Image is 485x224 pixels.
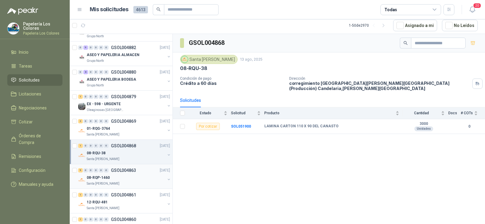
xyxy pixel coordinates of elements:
[7,7,38,15] img: Logo peakr
[83,45,88,50] div: 9
[156,7,161,12] span: search
[180,76,284,81] p: Condición de pago
[7,88,62,100] a: Licitaciones
[160,168,170,173] p: [DATE]
[111,193,136,197] p: GSOL004861
[83,119,88,123] div: 0
[78,93,171,112] a: 1 0 0 0 0 0 GSOL004879[DATE] Company LogoEX - 598 - URGENTEOleaginosas [GEOGRAPHIC_DATA][PERSON_N...
[19,132,57,146] span: Órdenes de Compra
[414,126,433,131] div: Unidades
[89,95,93,99] div: 0
[448,107,461,119] th: Docs
[89,217,93,222] div: 0
[289,81,470,91] p: corregimiento [GEOGRAPHIC_DATA][PERSON_NAME][GEOGRAPHIC_DATA] (Producción) Candelaria , [PERSON_N...
[231,124,251,129] a: SOL051900
[403,41,408,45] span: search
[181,56,188,63] img: Company Logo
[189,111,222,115] span: Estado
[19,77,40,83] span: Solicitudes
[403,107,448,119] th: Cantidad
[104,193,109,197] div: 0
[403,111,440,115] span: Cantidad
[111,70,136,74] p: GSOL004880
[196,123,220,130] div: Por cotizar
[89,70,93,74] div: 0
[461,107,485,119] th: # COTs
[94,193,98,197] div: 0
[78,201,85,208] img: Company Logo
[87,206,119,211] p: Santa [PERSON_NAME]
[180,81,284,86] p: Crédito a 60 días
[160,119,170,124] p: [DATE]
[99,95,103,99] div: 0
[87,199,108,205] p: 12-RQU-481
[78,193,83,197] div: 1
[264,111,394,115] span: Producto
[83,70,88,74] div: 8
[78,217,83,222] div: 1
[78,70,83,74] div: 0
[111,95,136,99] p: GSOL004879
[104,95,109,99] div: 0
[133,6,148,13] span: 4613
[83,144,88,148] div: 0
[19,153,41,160] span: Remisiones
[189,38,226,48] h3: GSOL004868
[264,107,403,119] th: Producto
[87,52,139,58] p: ASEO Y PAPELERIA ALMACEN
[87,157,119,162] p: Santa [PERSON_NAME]
[160,217,170,222] p: [DATE]
[89,193,93,197] div: 0
[78,119,83,123] div: 3
[23,32,62,35] p: Papeleria Los Colores
[78,152,85,159] img: Company Logo
[442,20,478,31] button: No Leídos
[104,45,109,50] div: 0
[160,94,170,100] p: [DATE]
[349,21,388,30] div: 1 - 50 de 2970
[19,181,53,188] span: Manuales y ayuda
[78,78,85,85] img: Company Logo
[7,46,62,58] a: Inicio
[78,142,171,162] a: 1 0 0 0 0 0 GSOL004868[DATE] Company Logo08-RQU-38Santa [PERSON_NAME]
[384,6,397,13] div: Todas
[104,168,109,172] div: 0
[180,65,207,72] p: 08-RQU-38
[7,165,62,176] a: Configuración
[87,101,121,107] p: EX - 598 - URGENTE
[83,95,88,99] div: 0
[467,4,478,15] button: 20
[94,217,98,222] div: 0
[189,107,231,119] th: Estado
[94,119,98,123] div: 0
[7,130,62,148] a: Órdenes de Compra
[78,95,83,99] div: 1
[94,95,98,99] div: 0
[461,124,478,129] b: 0
[19,167,45,174] span: Configuración
[99,168,103,172] div: 0
[8,23,19,34] img: Company Logo
[83,193,88,197] div: 0
[160,69,170,75] p: [DATE]
[78,176,85,184] img: Company Logo
[231,107,264,119] th: Solicitud
[104,119,109,123] div: 0
[89,119,93,123] div: 0
[19,105,47,111] span: Negociaciones
[111,217,136,222] p: GSOL004860
[403,122,445,126] b: 3000
[111,45,136,50] p: GSOL004882
[78,118,171,137] a: 3 0 0 0 0 0 GSOL004869[DATE] Company Logo01-RQG-3764Santa [PERSON_NAME]
[94,168,98,172] div: 0
[264,124,339,129] b: LAMINA CARTON 110 X 90 DEL CANASTO
[180,55,238,64] div: Santa [PERSON_NAME]
[231,111,256,115] span: Solicitud
[87,181,119,186] p: Santa [PERSON_NAME]
[7,60,62,72] a: Tareas
[94,70,98,74] div: 0
[7,151,62,162] a: Remisiones
[94,144,98,148] div: 0
[111,119,136,123] p: GSOL004869
[78,191,171,211] a: 1 0 0 0 0 0 GSOL004861[DATE] Company Logo12-RQU-481Santa [PERSON_NAME]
